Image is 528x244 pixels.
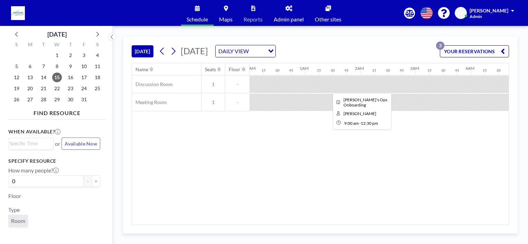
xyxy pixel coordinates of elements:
[9,140,49,147] input: Search for option
[483,68,487,73] div: 15
[12,73,21,82] span: Sunday, October 12, 2025
[317,68,321,73] div: 15
[372,68,376,73] div: 15
[39,84,48,93] span: Tuesday, October 21, 2025
[274,17,304,22] span: Admin panel
[79,73,89,82] span: Friday, October 17, 2025
[181,46,208,56] span: [DATE]
[52,73,62,82] span: Wednesday, October 15, 2025
[132,81,173,87] span: Discussion Room
[55,140,60,147] span: or
[10,41,23,50] div: S
[217,47,250,56] span: DAILY VIEW
[66,95,75,104] span: Thursday, October 30, 2025
[25,62,35,71] span: Monday, October 6, 2025
[497,68,501,73] div: 30
[400,68,404,73] div: 45
[8,193,21,199] label: Floor
[440,45,509,57] button: YOUR RESERVATIONS3
[458,10,464,16] span: AP
[361,121,378,126] span: 12:30 PM
[79,62,89,71] span: Friday, October 10, 2025
[66,62,75,71] span: Thursday, October 9, 2025
[436,41,444,50] p: 3
[8,158,100,164] h3: Specify resource
[92,175,100,187] button: +
[39,62,48,71] span: Tuesday, October 7, 2025
[331,68,335,73] div: 30
[470,14,482,19] span: Admin
[91,41,104,50] div: S
[410,66,419,71] div: 3AM
[225,99,249,105] span: -
[93,84,102,93] span: Saturday, October 25, 2025
[8,167,59,174] label: How many people?
[12,84,21,93] span: Sunday, October 19, 2025
[132,45,153,57] button: [DATE]
[205,66,216,73] div: Seats
[64,41,77,50] div: T
[275,68,280,73] div: 30
[201,99,225,105] span: 1
[52,95,62,104] span: Wednesday, October 29, 2025
[201,81,225,87] span: 1
[79,84,89,93] span: Friday, October 24, 2025
[465,66,474,71] div: 4AM
[11,217,25,224] span: Room
[455,68,459,73] div: 45
[386,68,390,73] div: 30
[345,68,349,73] div: 45
[344,121,359,126] span: 9:00 AM
[65,141,97,147] span: Available Now
[132,99,167,105] span: Meeting Room
[262,68,266,73] div: 15
[216,45,275,57] div: Search for option
[52,84,62,93] span: Wednesday, October 22, 2025
[25,84,35,93] span: Monday, October 20, 2025
[52,62,62,71] span: Wednesday, October 8, 2025
[25,95,35,104] span: Monday, October 27, 2025
[251,47,264,56] input: Search for option
[39,73,48,82] span: Tuesday, October 14, 2025
[23,41,37,50] div: M
[50,41,64,50] div: W
[355,66,364,71] div: 2AM
[12,62,21,71] span: Sunday, October 5, 2025
[47,29,67,39] div: [DATE]
[229,66,241,73] div: Floor
[441,68,445,73] div: 30
[8,206,20,213] label: Type
[66,84,75,93] span: Thursday, October 23, 2025
[8,107,106,116] h4: FIND RESOURCE
[66,73,75,82] span: Thursday, October 16, 2025
[219,17,233,22] span: Maps
[244,17,263,22] span: Reports
[187,17,208,22] span: Schedule
[427,68,432,73] div: 15
[244,66,256,71] div: 12AM
[39,95,48,104] span: Tuesday, October 28, 2025
[9,138,53,149] div: Search for option
[225,81,249,87] span: -
[359,121,361,126] span: -
[66,50,75,60] span: Thursday, October 2, 2025
[52,50,62,60] span: Wednesday, October 1, 2025
[135,66,148,73] div: Name
[12,95,21,104] span: Sunday, October 26, 2025
[343,111,376,116] span: Angeline Paulite
[62,138,100,150] button: Available Now
[315,17,341,22] span: Other sites
[37,41,50,50] div: T
[93,73,102,82] span: Saturday, October 18, 2025
[79,95,89,104] span: Friday, October 31, 2025
[289,68,293,73] div: 45
[93,62,102,71] span: Saturday, October 11, 2025
[11,6,25,20] img: organization-logo
[93,50,102,60] span: Saturday, October 4, 2025
[25,73,35,82] span: Monday, October 13, 2025
[300,66,309,71] div: 1AM
[77,41,91,50] div: F
[79,50,89,60] span: Friday, October 3, 2025
[470,8,508,13] span: [PERSON_NAME]
[84,175,92,187] button: -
